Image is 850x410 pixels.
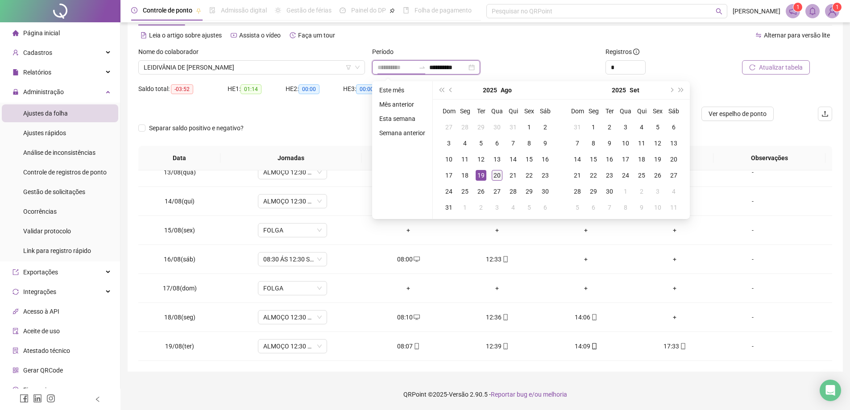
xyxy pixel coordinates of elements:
span: Faça um tour [298,32,335,39]
td: 2025-08-03 [441,135,457,151]
td: 2025-08-13 [489,151,505,167]
span: Financeiro [23,386,52,393]
span: 1 [836,4,839,10]
span: 1 [796,4,800,10]
td: 2025-09-18 [634,151,650,167]
div: 4 [668,186,679,197]
span: 14/08(qui) [165,198,195,205]
div: 28 [572,186,583,197]
div: 28 [460,122,470,133]
span: search [716,8,722,15]
span: home [12,30,19,36]
td: 2025-08-14 [505,151,521,167]
span: pushpin [390,8,395,13]
li: Semana anterior [376,128,429,138]
span: file [12,69,19,75]
td: 2025-07-28 [457,119,473,135]
div: 14 [572,154,583,165]
span: Gerar QRCode [23,367,63,374]
span: Separar saldo positivo e negativo? [145,123,247,133]
div: 30 [492,122,502,133]
td: 2025-09-01 [585,119,601,135]
span: Validar protocolo [23,228,71,235]
div: 9 [604,138,615,149]
th: Qui [505,103,521,119]
div: 1 [588,122,599,133]
span: info-circle [633,49,639,55]
div: Open Intercom Messenger [820,380,841,401]
td: 2025-07-31 [505,119,521,135]
div: 8 [524,138,535,149]
th: Entrada 1 [362,146,450,170]
span: Análise de inconsistências [23,149,95,156]
td: 2025-07-29 [473,119,489,135]
th: Jornadas [220,146,362,170]
span: Ajustes rápidos [23,129,66,137]
td: 2025-08-25 [457,183,473,199]
td: 2025-08-05 [473,135,489,151]
td: 2025-08-15 [521,151,537,167]
div: 2 [636,186,647,197]
div: 30 [604,186,615,197]
div: - [726,196,779,206]
li: Este mês [376,85,429,95]
span: reload [749,64,755,70]
div: 21 [508,170,518,181]
div: - [726,167,779,177]
span: api [12,308,19,315]
div: 31 [572,122,583,133]
th: Sex [650,103,666,119]
span: -03:52 [171,84,193,94]
td: 2025-08-30 [537,183,553,199]
span: [PERSON_NAME] [733,6,780,16]
div: 26 [476,186,486,197]
div: 4 [636,122,647,133]
span: clock-circle [131,7,137,13]
td: 2025-07-27 [441,119,457,135]
div: HE 1: [228,84,286,94]
div: Saldo total: [138,84,228,94]
div: 11 [460,154,470,165]
td: 2025-09-02 [473,199,489,215]
div: 27 [668,170,679,181]
div: 4 [460,138,470,149]
td: 2025-08-09 [537,135,553,151]
div: 1 [524,122,535,133]
td: 2025-09-29 [585,183,601,199]
span: Assista o vídeo [239,32,281,39]
span: Link para registro rápido [23,247,91,254]
div: 15 [524,154,535,165]
span: book [403,7,409,13]
div: 17 [444,170,454,181]
div: 6 [540,202,551,213]
td: 2025-09-01 [457,199,473,215]
div: 9 [636,202,647,213]
td: 2025-08-12 [473,151,489,167]
span: Aceite de uso [23,327,60,335]
div: 13 [492,154,502,165]
td: 2025-08-18 [457,167,473,183]
td: 2025-09-19 [650,151,666,167]
span: Observações [721,153,818,163]
td: 2025-08-07 [505,135,521,151]
span: sun [275,7,281,13]
div: 29 [524,186,535,197]
div: 16 [604,154,615,165]
div: 19 [652,154,663,165]
td: 2025-09-14 [569,151,585,167]
span: notification [789,7,797,15]
span: Integrações [23,288,56,295]
span: Controle de registros de ponto [23,169,107,176]
div: 10 [620,138,631,149]
td: 2025-09-05 [650,119,666,135]
th: Dom [569,103,585,119]
span: ALMOÇO 12:30 AS 14:00 HORAS [263,195,322,208]
span: Painel do DP [351,7,386,14]
span: upload [821,110,829,117]
div: 11 [636,138,647,149]
div: 8 [588,138,599,149]
th: Data [138,146,220,170]
div: 18 [460,170,470,181]
span: swap [755,32,762,38]
div: 22 [588,170,599,181]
